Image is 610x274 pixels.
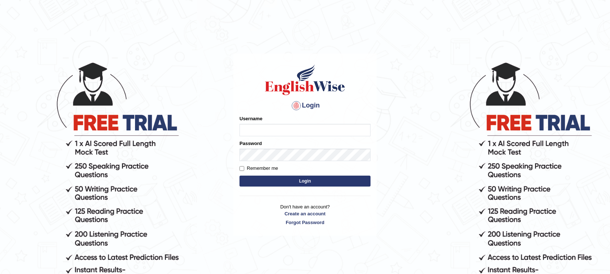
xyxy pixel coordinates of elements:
[239,115,262,122] label: Username
[239,166,244,171] input: Remember me
[239,219,371,226] a: Forgot Password
[239,165,278,172] label: Remember me
[239,210,371,217] a: Create an account
[264,63,346,96] img: Logo of English Wise sign in for intelligent practice with AI
[239,100,371,111] h4: Login
[239,140,262,147] label: Password
[239,203,371,226] p: Don't have an account?
[239,176,371,187] button: Login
